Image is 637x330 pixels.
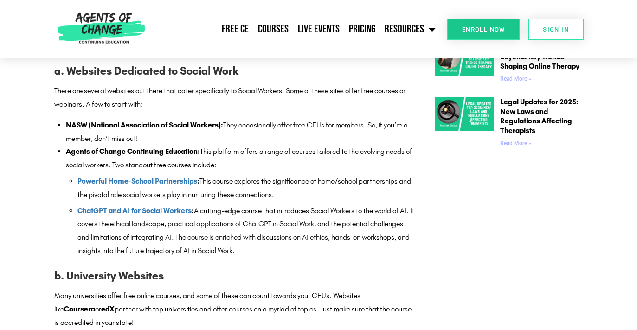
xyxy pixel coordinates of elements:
[500,140,531,146] a: Read more about Legal Updates for 2025: New Laws and Regulations Affecting Therapists
[77,206,192,215] a: ChatGPT and AI for Social Workers
[54,267,415,285] h3: b. University Websites
[77,177,197,185] a: Powerful Home-School Partnerships
[435,97,494,150] a: Legal Updates for 2025 New Laws and Regulations Affecting Therapists
[54,84,415,111] p: There are several websites out there that cater specifically to Social Workers. Some of these sit...
[217,18,253,41] a: Free CE
[66,119,415,146] li: They occasionally offer free CEUs for members. So, if you’re a member, don’t miss out!
[380,18,440,41] a: Resources
[500,76,531,82] a: Read more about Telehealth in 2025 and Beyond: Key Trends Shaping Online Therapy
[293,18,344,41] a: Live Events
[101,305,115,313] strong: edX
[435,97,494,131] img: Legal Updates for 2025 New Laws and Regulations Affecting Therapists
[77,206,194,215] strong: :
[149,18,441,41] nav: Menu
[543,26,569,32] span: SIGN IN
[64,305,95,313] strong: Coursera
[77,177,199,185] strong: :
[528,19,584,40] a: SIGN IN
[77,175,415,202] li: This course explores the significance of home/school partnerships and the pivotal role social wor...
[66,147,200,156] strong: Agents of Change Continuing Education:
[66,121,223,129] strong: NASW (National Association of Social Workers):
[54,62,415,80] h3: a. Websites Dedicated to Social Work
[500,97,579,135] a: Legal Updates for 2025: New Laws and Regulations Affecting Therapists
[77,204,415,258] li: A cutting-edge course that introduces Social Workers to the world of AI. It covers the ethical la...
[435,43,494,86] a: Telehealth in 2025 and Beyond Key Trends Shaping Online Therapy
[447,19,520,40] a: Enroll Now
[435,43,494,76] img: Telehealth in 2025 and Beyond Key Trends Shaping Online Therapy
[253,18,293,41] a: Courses
[54,289,415,329] p: Many universities offer free online courses, and some of these can count towards your CEUs. Websi...
[462,26,505,32] span: Enroll Now
[66,145,415,257] li: This platform offers a range of courses tailored to the evolving needs of social workers. Two sta...
[344,18,380,41] a: Pricing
